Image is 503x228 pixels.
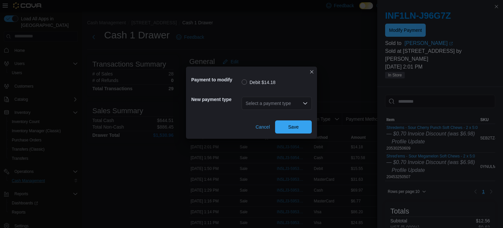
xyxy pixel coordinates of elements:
[288,124,299,130] span: Save
[191,73,240,86] h5: Payment to modify
[308,68,316,76] button: Closes this modal window
[253,120,272,134] button: Cancel
[242,78,275,86] label: Debit $14.18
[303,101,308,106] button: Open list of options
[275,120,312,134] button: Save
[191,93,240,106] h5: New payment type
[255,124,270,130] span: Cancel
